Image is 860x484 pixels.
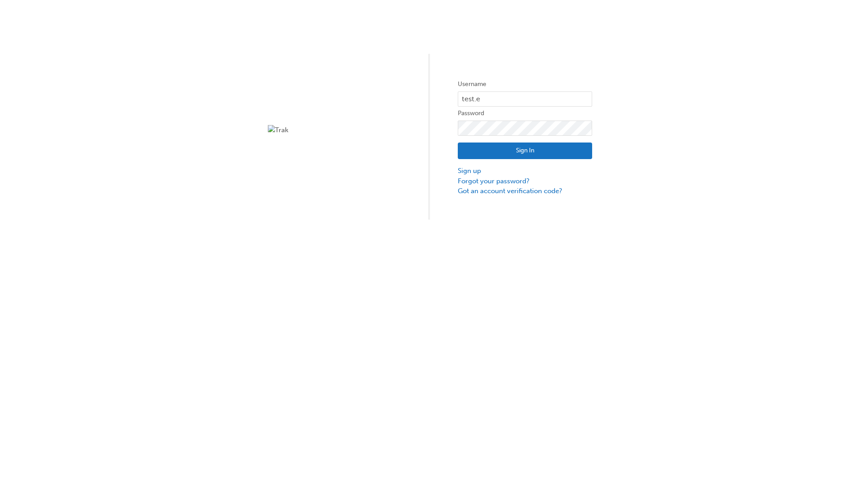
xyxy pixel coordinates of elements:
[458,79,592,90] label: Username
[268,125,402,135] img: Trak
[458,166,592,176] a: Sign up
[458,176,592,186] a: Forgot your password?
[458,186,592,196] a: Got an account verification code?
[458,108,592,119] label: Password
[458,143,592,160] button: Sign In
[458,91,592,107] input: Username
